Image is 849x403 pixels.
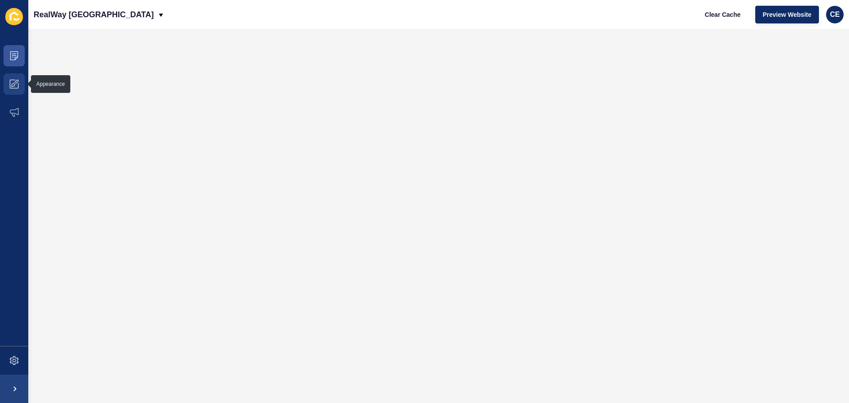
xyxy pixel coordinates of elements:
[34,4,154,26] p: RealWay [GEOGRAPHIC_DATA]
[697,6,748,23] button: Clear Cache
[763,10,811,19] span: Preview Website
[705,10,741,19] span: Clear Cache
[36,81,65,88] div: Appearance
[830,10,840,19] span: CE
[755,6,819,23] button: Preview Website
